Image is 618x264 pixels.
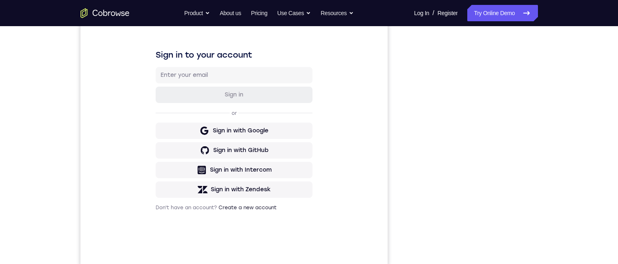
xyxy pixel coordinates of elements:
[75,188,232,205] button: Sign in with Zendesk
[130,192,190,201] div: Sign in with Zendesk
[138,212,196,217] a: Create a new account
[75,211,232,218] p: Don't have an account?
[129,173,191,181] div: Sign in with Intercom
[149,117,158,123] p: or
[437,5,457,21] a: Register
[321,5,354,21] button: Resources
[80,8,129,18] a: Go to the home page
[220,5,241,21] a: About us
[184,5,210,21] button: Product
[433,8,434,18] span: /
[132,134,188,142] div: Sign in with Google
[467,5,538,21] a: Try Online Demo
[75,130,232,146] button: Sign in with Google
[75,149,232,166] button: Sign in with GitHub
[277,5,311,21] button: Use Cases
[251,5,267,21] a: Pricing
[75,169,232,185] button: Sign in with Intercom
[414,5,429,21] a: Log In
[133,153,188,161] div: Sign in with GitHub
